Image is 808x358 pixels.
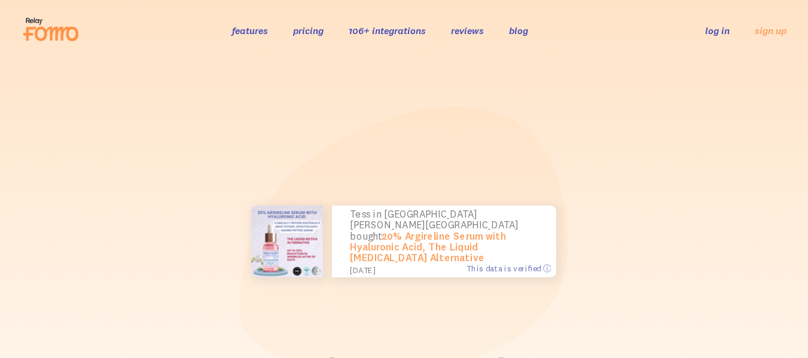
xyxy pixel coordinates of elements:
[350,266,533,275] small: [DATE]
[466,263,551,273] span: This data is verified ⓘ
[251,206,323,277] img: Skintastic_20_Argireline_Face_Serum_Bottle_Front_View_small.png
[755,25,786,37] a: sign up
[451,25,484,36] a: reviews
[705,25,730,36] a: log in
[232,25,268,36] a: features
[293,25,324,36] a: pricing
[350,230,506,264] a: 20% Argireline Serum with Hyaluronic Acid, The Liquid [MEDICAL_DATA] Alternative
[350,209,538,274] p: Tess in [GEOGRAPHIC_DATA][PERSON_NAME][GEOGRAPHIC_DATA] bought
[349,25,426,36] a: 106+ integrations
[509,25,528,36] a: blog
